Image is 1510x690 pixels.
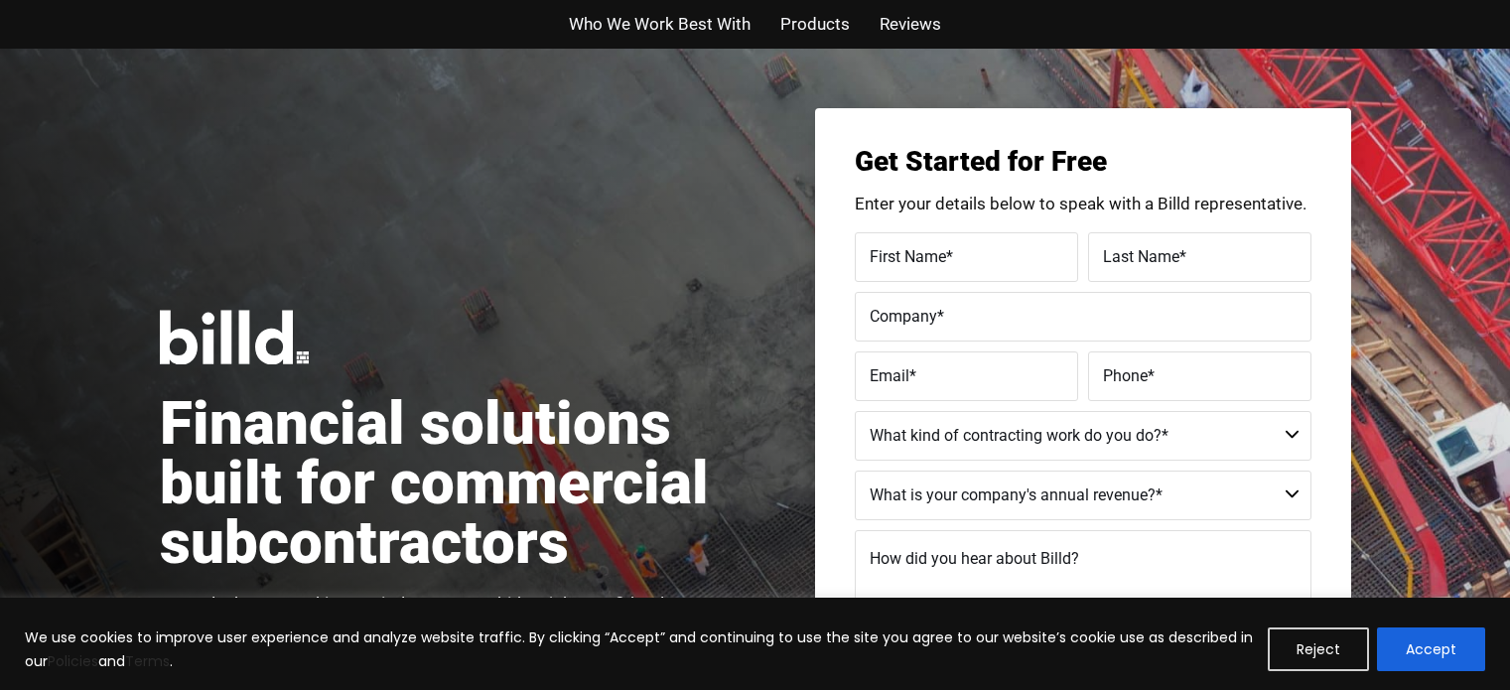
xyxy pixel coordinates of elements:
h1: Financial solutions built for commercial subcontractors [160,394,755,573]
span: Phone [1103,365,1148,384]
p: We use cookies to improve user experience and analyze website traffic. By clicking “Accept” and c... [25,625,1253,673]
span: Email [870,365,909,384]
span: How did you hear about Billd? [870,549,1079,568]
button: Accept [1377,627,1485,671]
p: Enter your details below to speak with a Billd representative. [855,196,1311,212]
h3: Get Started for Free [855,148,1311,176]
button: Reject [1268,627,1369,671]
span: Company [870,306,937,325]
span: Unlock your working capital so you can bid on jobs confidently [185,593,673,617]
a: Policies [48,651,98,671]
a: Products [780,10,850,39]
a: Terms [125,651,170,671]
span: Last Name [1103,246,1179,265]
span: First Name [870,246,946,265]
a: Who We Work Best With [569,10,751,39]
a: Reviews [880,10,941,39]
